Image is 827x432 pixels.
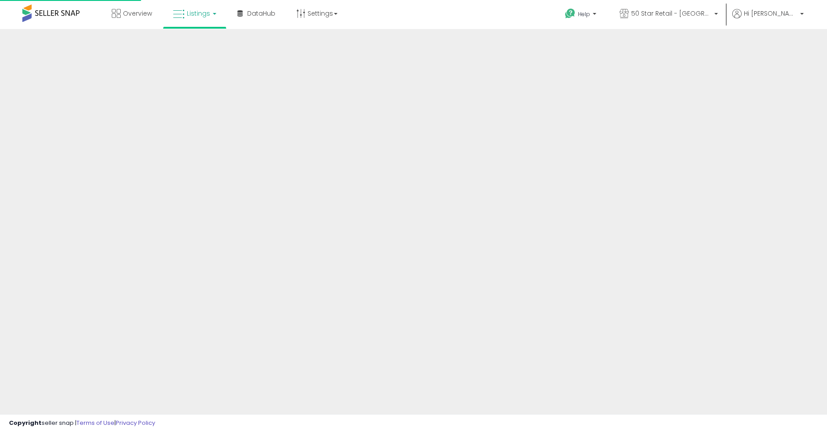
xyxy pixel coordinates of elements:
span: Listings [187,9,210,18]
i: Get Help [565,8,576,19]
span: Hi [PERSON_NAME] [744,9,797,18]
span: 50 Star Retail - [GEOGRAPHIC_DATA] [631,9,712,18]
span: DataHub [247,9,275,18]
a: Help [558,1,605,29]
span: Overview [123,9,152,18]
span: Help [578,10,590,18]
a: Hi [PERSON_NAME] [732,9,804,29]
